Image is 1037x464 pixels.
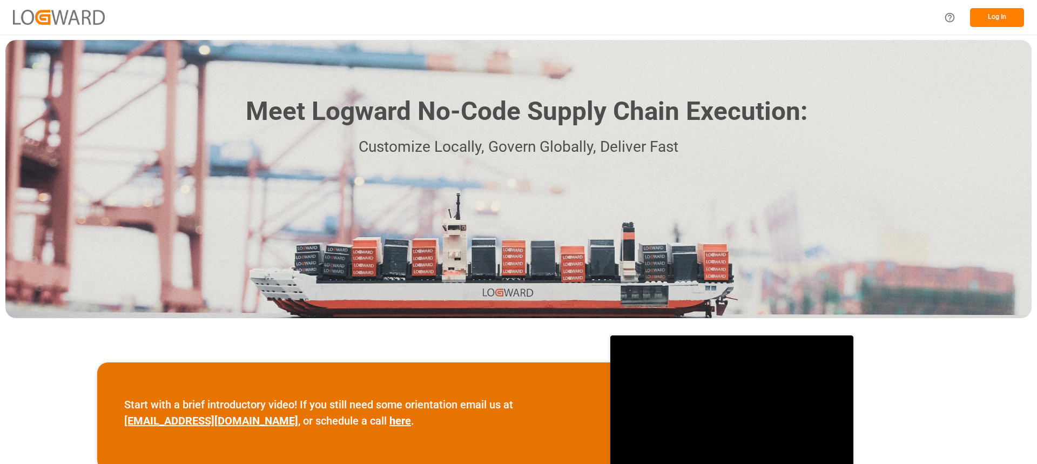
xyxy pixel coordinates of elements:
a: [EMAIL_ADDRESS][DOMAIN_NAME] [124,414,298,427]
button: Log In [970,8,1024,27]
button: Help Center [938,5,962,30]
h1: Meet Logward No-Code Supply Chain Execution: [246,92,807,131]
img: Logward_new_orange.png [13,10,105,24]
p: Start with a brief introductory video! If you still need some orientation email us at , or schedu... [124,396,583,429]
a: here [389,414,411,427]
p: Customize Locally, Govern Globally, Deliver Fast [230,135,807,159]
